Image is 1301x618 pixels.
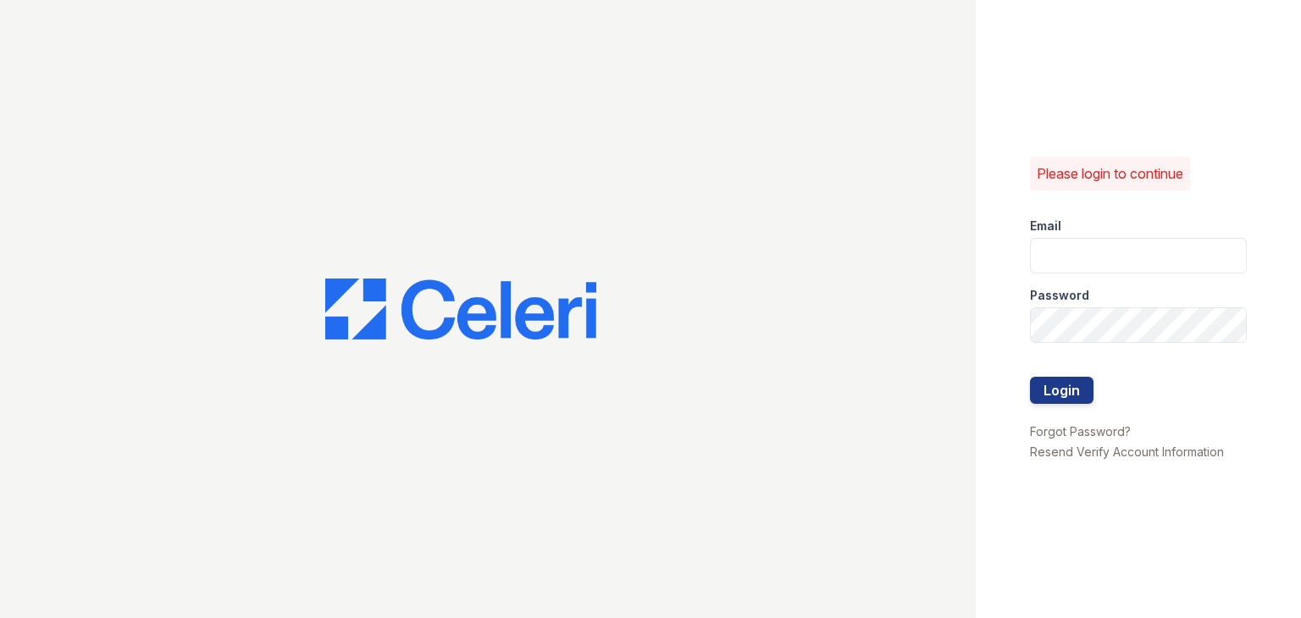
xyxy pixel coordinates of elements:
[1030,377,1093,404] button: Login
[1037,163,1183,184] p: Please login to continue
[1030,424,1131,439] a: Forgot Password?
[1030,218,1061,235] label: Email
[1030,444,1224,459] a: Resend Verify Account Information
[1030,287,1089,304] label: Password
[325,279,596,339] img: CE_Logo_Blue-a8612792a0a2168367f1c8372b55b34899dd931a85d93a1a3d3e32e68fde9ad4.png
